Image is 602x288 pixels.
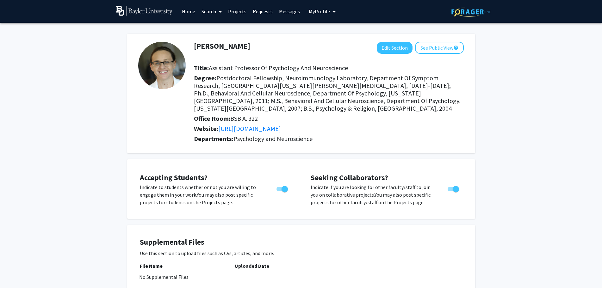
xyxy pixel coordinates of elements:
div: No Supplemental Files [139,273,463,281]
mat-icon: help [453,44,458,52]
a: Messages [276,0,303,22]
div: Toggle [445,183,462,193]
b: Uploaded Date [235,263,269,269]
h2: Departments: [189,135,469,143]
h4: Supplemental Files [140,238,462,247]
h1: [PERSON_NAME] [194,42,250,51]
span: Assistant Professor Of Psychology And Neuroscience [209,64,348,72]
span: Postdoctoral Fellowship, Neuroimmunology Laboratory, Department Of Symptom Research, [GEOGRAPHIC_... [194,74,461,112]
img: ForagerOne Logo [451,7,491,17]
b: File Name [140,263,163,269]
p: Indicate to students whether or not you are willing to engage them in your work. You may also pos... [140,183,264,206]
img: Profile Picture [138,42,186,89]
div: Toggle [274,183,291,193]
h2: Office Room: [194,115,464,122]
p: Indicate if you are looking for other faculty/staff to join you on collaborative projects. You ma... [311,183,436,206]
a: Projects [225,0,250,22]
span: BSB A. 322 [230,114,258,122]
button: Edit Section [377,42,413,54]
span: My Profile [309,8,330,15]
img: Baylor University Logo [116,6,173,16]
a: Opens in a new tab [218,125,281,132]
a: Requests [250,0,276,22]
h2: Title: [194,64,464,72]
p: Use this section to upload files such as CVs, articles, and more. [140,249,462,257]
span: Accepting Students? [140,173,208,182]
button: See Public View [415,42,464,54]
a: Home [179,0,198,22]
iframe: Chat [5,260,27,283]
h2: Website: [194,125,464,132]
span: Seeking Collaborators? [311,173,388,182]
a: Search [198,0,225,22]
h2: Degree: [194,74,464,112]
span: Psychology and Neuroscience [233,135,313,143]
